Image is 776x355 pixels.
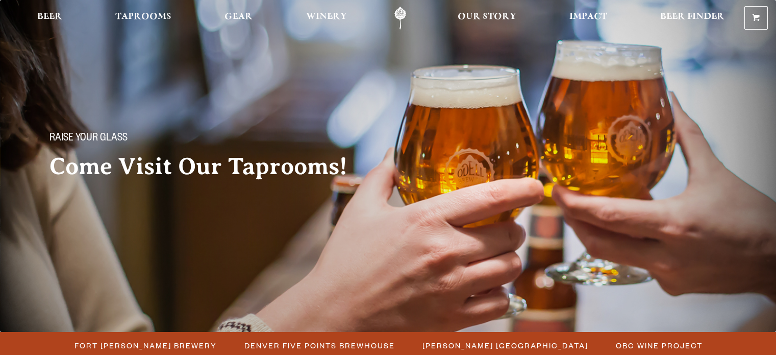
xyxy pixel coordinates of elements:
[451,7,523,30] a: Our Story
[654,7,731,30] a: Beer Finder
[416,338,593,353] a: [PERSON_NAME] [GEOGRAPHIC_DATA]
[616,338,703,353] span: OBC Wine Project
[563,7,614,30] a: Impact
[244,338,395,353] span: Denver Five Points Brewhouse
[109,7,178,30] a: Taprooms
[68,338,222,353] a: Fort [PERSON_NAME] Brewery
[49,154,368,179] h2: Come Visit Our Taprooms!
[422,338,588,353] span: [PERSON_NAME] [GEOGRAPHIC_DATA]
[569,13,607,21] span: Impact
[218,7,259,30] a: Gear
[49,132,128,146] span: Raise your glass
[306,13,347,21] span: Winery
[458,13,516,21] span: Our Story
[299,7,354,30] a: Winery
[224,13,253,21] span: Gear
[660,13,724,21] span: Beer Finder
[37,13,62,21] span: Beer
[31,7,69,30] a: Beer
[238,338,400,353] a: Denver Five Points Brewhouse
[74,338,217,353] span: Fort [PERSON_NAME] Brewery
[115,13,171,21] span: Taprooms
[381,7,419,30] a: Odell Home
[610,338,708,353] a: OBC Wine Project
